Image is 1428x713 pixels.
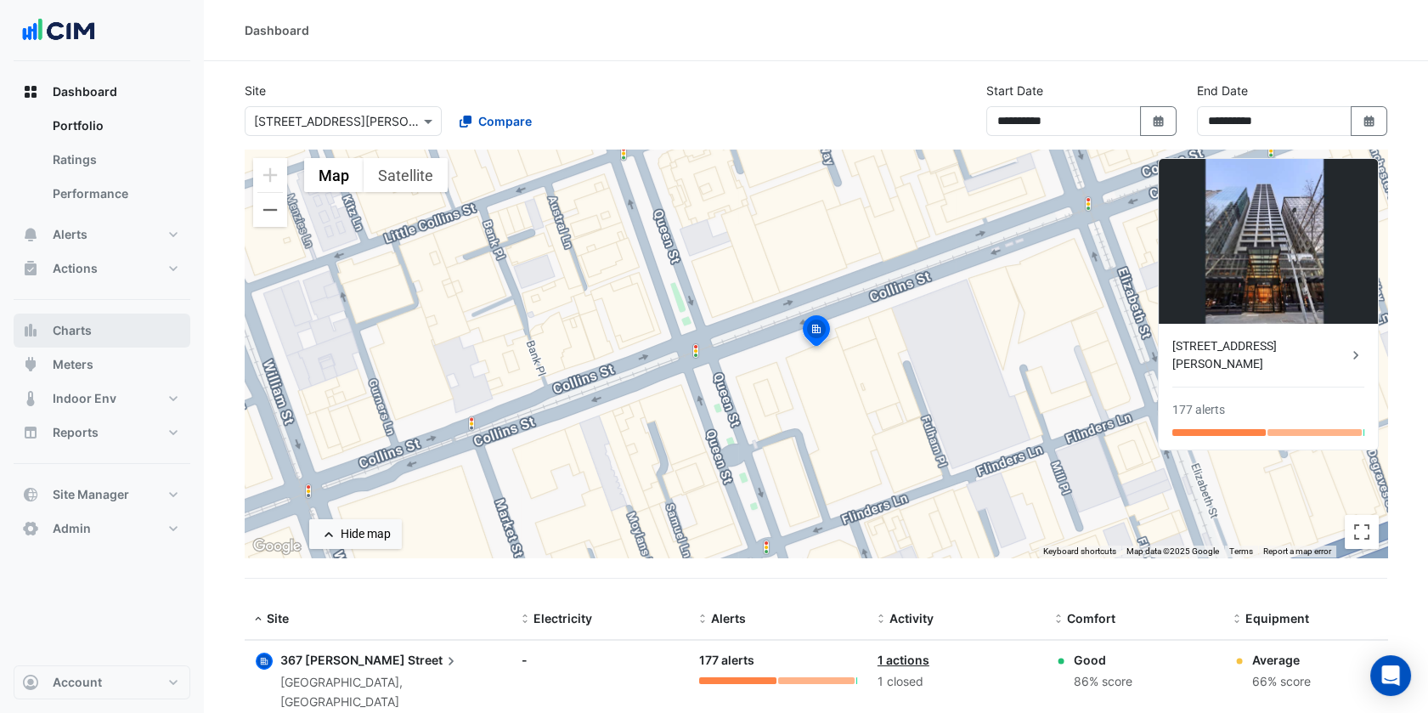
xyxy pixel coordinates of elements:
span: Street [408,651,460,670]
app-icon: Alerts [22,226,39,243]
div: Average [1252,651,1311,669]
button: Show satellite imagery [364,158,448,192]
button: Toggle fullscreen view [1345,515,1379,549]
button: Actions [14,252,190,286]
button: Zoom out [253,193,287,227]
button: Keyboard shortcuts [1043,546,1116,557]
span: Site Manager [53,486,129,503]
a: Terms (opens in new tab) [1229,546,1253,556]
span: Meters [53,356,93,373]
span: Reports [53,424,99,441]
app-icon: Indoor Env [22,390,39,407]
label: Site [245,82,266,99]
app-icon: Actions [22,260,39,277]
span: Account [53,674,102,691]
div: 1 closed [878,672,1035,692]
span: Alerts [53,226,87,243]
div: [GEOGRAPHIC_DATA], [GEOGRAPHIC_DATA] [280,673,501,712]
span: Indoor Env [53,390,116,407]
div: - [522,651,679,669]
div: Hide map [341,525,391,543]
span: Compare [478,112,532,130]
span: Comfort [1067,611,1115,625]
span: Alerts [711,611,746,625]
a: Report a map error [1263,546,1331,556]
div: Dashboard [245,21,309,39]
img: site-pin-selected.svg [798,313,835,354]
span: Map data ©2025 Google [1126,546,1219,556]
span: Equipment [1245,611,1309,625]
fa-icon: Select Date [1151,114,1166,128]
div: [STREET_ADDRESS][PERSON_NAME] [1172,337,1347,373]
button: Show street map [304,158,364,192]
app-icon: Site Manager [22,486,39,503]
button: Alerts [14,218,190,252]
span: Charts [53,322,92,339]
div: 66% score [1252,672,1311,692]
button: Meters [14,348,190,382]
a: Performance [39,177,190,211]
button: Dashboard [14,75,190,109]
div: 86% score [1074,672,1132,692]
img: 367 Collins Street [1159,159,1378,324]
app-icon: Dashboard [22,83,39,100]
div: Open Intercom Messenger [1370,655,1411,696]
div: Good [1074,651,1132,669]
app-icon: Reports [22,424,39,441]
button: Zoom in [253,158,287,192]
button: Charts [14,314,190,348]
span: Dashboard [53,83,117,100]
a: 1 actions [878,653,929,667]
app-icon: Admin [22,520,39,537]
img: Company Logo [20,14,97,48]
button: Indoor Env [14,382,190,416]
label: Start Date [986,82,1043,99]
span: Admin [53,520,91,537]
span: Activity [889,611,934,625]
a: Ratings [39,143,190,177]
span: Actions [53,260,98,277]
img: Google [249,535,305,557]
a: Portfolio [39,109,190,143]
button: Admin [14,512,190,546]
span: Site [267,611,289,625]
div: Dashboard [14,109,190,218]
app-icon: Meters [22,356,39,373]
span: 367 [PERSON_NAME] [280,653,405,667]
button: Account [14,665,190,699]
div: 177 alerts [699,651,856,671]
button: Site Manager [14,478,190,512]
div: 177 alerts [1172,401,1225,419]
button: Reports [14,416,190,450]
a: Open this area in Google Maps (opens a new window) [249,535,305,557]
fa-icon: Select Date [1362,114,1377,128]
label: End Date [1197,82,1248,99]
button: Compare [449,106,543,136]
button: Hide map [309,519,402,549]
span: Electricity [533,611,592,625]
app-icon: Charts [22,322,39,339]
